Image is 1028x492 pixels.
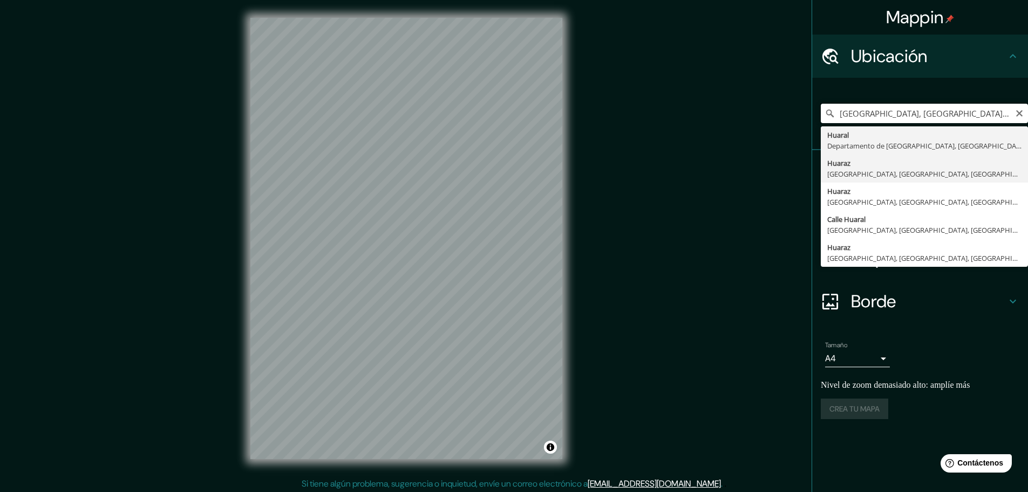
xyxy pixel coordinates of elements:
div: A4 [825,350,890,367]
font: Borde [851,290,896,313]
button: Activar o desactivar atribución [544,441,557,454]
div: Patas [812,150,1028,193]
font: Huaraz [827,186,850,196]
div: Ubicación [812,35,1028,78]
font: Huaral [827,130,849,140]
font: . [724,477,726,489]
font: Huaraz [827,242,850,252]
div: Estilo [812,193,1028,237]
font: Departamento de [GEOGRAPHIC_DATA], [GEOGRAPHIC_DATA] [827,141,1026,151]
font: . [723,477,724,489]
div: Borde [812,280,1028,323]
iframe: Lanzador de widgets de ayuda [932,450,1016,480]
a: [EMAIL_ADDRESS][DOMAIN_NAME] [588,478,721,489]
font: Mappin [886,6,944,29]
font: Calle Huaral [827,214,866,224]
canvas: Mapa [250,18,562,459]
font: A4 [825,353,836,364]
font: Huaraz [827,158,850,168]
font: Si tiene algún problema, sugerencia o inquietud, envíe un correo electrónico a [302,478,588,489]
button: Claro [1015,107,1024,118]
font: . [721,478,723,489]
font: Ubicación [851,45,928,68]
input: Elige tu ciudad o zona [821,104,1028,123]
img: pin-icon.png [945,15,954,23]
font: Tamaño [825,341,847,349]
div: Disposición [812,237,1028,280]
font: Nivel de zoom demasiado alto: amplíe más [821,380,970,389]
